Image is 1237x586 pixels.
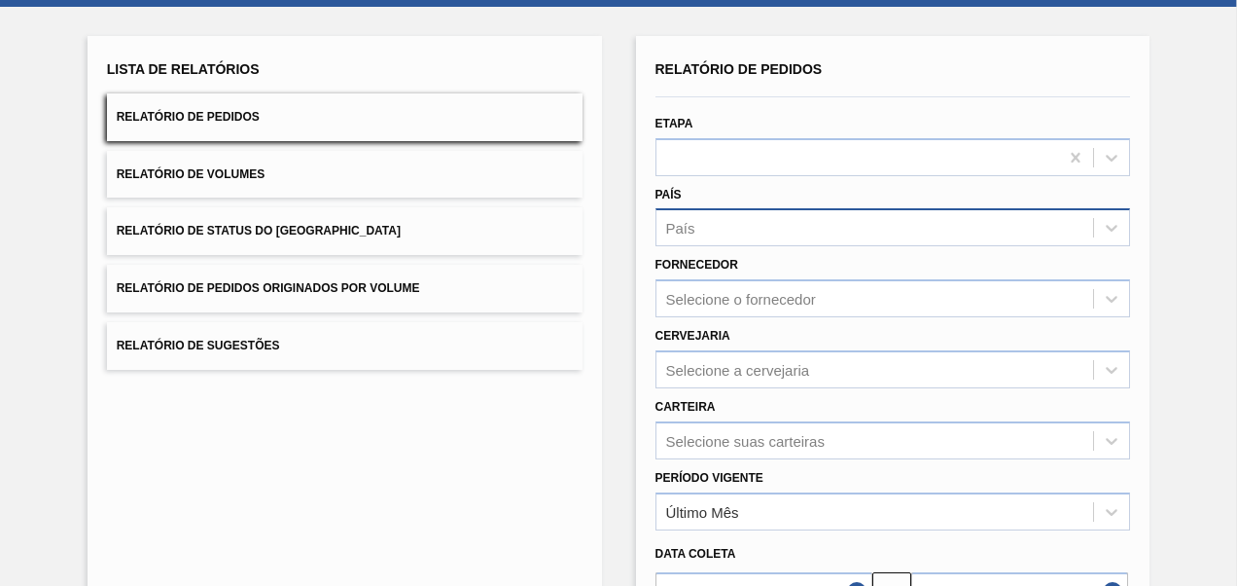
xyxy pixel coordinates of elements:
[107,207,583,255] button: Relatório de Status do [GEOGRAPHIC_DATA]
[107,61,260,77] span: Lista de Relatórios
[107,322,583,370] button: Relatório de Sugestões
[117,281,420,295] span: Relatório de Pedidos Originados por Volume
[655,547,736,561] span: Data coleta
[107,93,583,141] button: Relatório de Pedidos
[666,432,825,449] div: Selecione suas carteiras
[655,471,763,485] label: Período Vigente
[107,265,583,312] button: Relatório de Pedidos Originados por Volume
[655,117,693,130] label: Etapa
[117,339,280,352] span: Relatório de Sugestões
[666,220,695,237] div: País
[655,329,730,343] label: Cervejaria
[655,61,823,77] span: Relatório de Pedidos
[655,188,682,201] label: País
[655,400,716,414] label: Carteira
[117,167,265,181] span: Relatório de Volumes
[107,151,583,199] button: Relatório de Volumes
[117,224,401,238] span: Relatório de Status do [GEOGRAPHIC_DATA]
[666,503,739,520] div: Último Mês
[117,110,260,124] span: Relatório de Pedidos
[666,361,810,378] div: Selecione a cervejaria
[666,291,816,308] div: Selecione o fornecedor
[655,258,738,272] label: Fornecedor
